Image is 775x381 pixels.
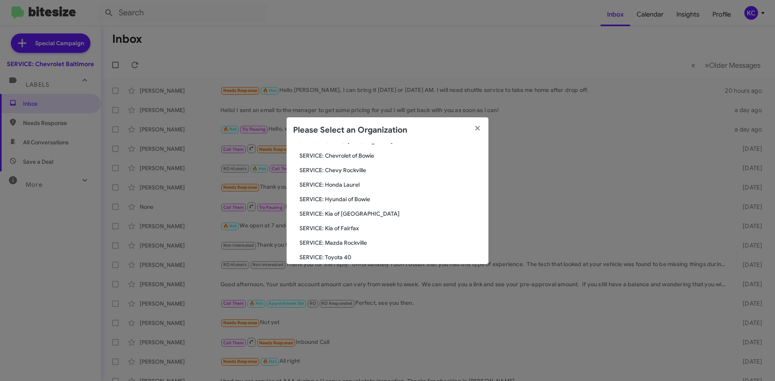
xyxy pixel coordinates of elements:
[300,181,482,189] span: SERVICE: Honda Laurel
[300,210,482,218] span: SERVICE: Kia of [GEOGRAPHIC_DATA]
[293,124,407,137] h2: Please Select an Organization
[300,195,482,203] span: SERVICE: Hyundai of Bowie
[300,152,482,160] span: SERVICE: Chevrolet of Bowie
[300,253,482,261] span: SERVICE: Toyota 40
[300,166,482,174] span: SERVICE: Chevy Rockville
[300,239,482,247] span: SERVICE: Mazda Rockville
[300,224,482,232] span: SERVICE: Kia of Fairfax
